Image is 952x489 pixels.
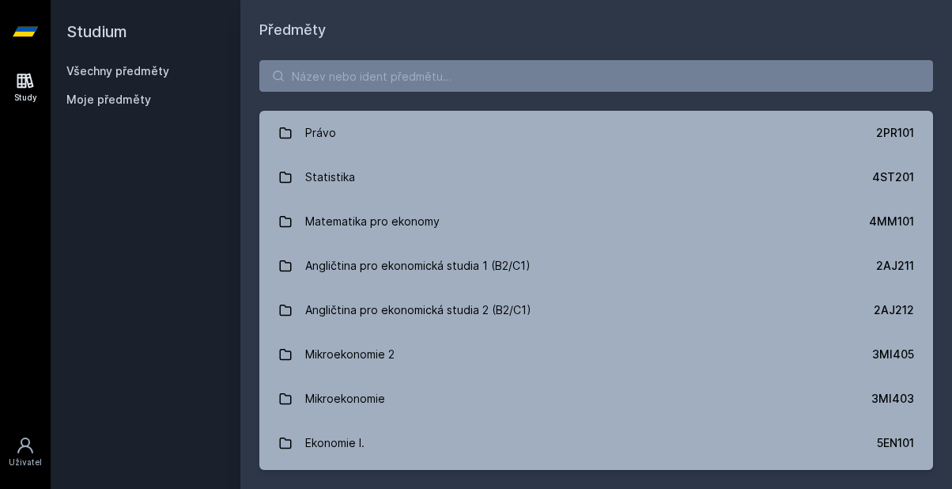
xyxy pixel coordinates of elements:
[871,391,914,407] div: 3MI403
[876,258,914,274] div: 2AJ211
[305,250,531,282] div: Angličtina pro ekonomická studia 1 (B2/C1)
[869,214,914,229] div: 4MM101
[305,339,395,370] div: Mikroekonomie 2
[305,117,336,149] div: Právo
[3,428,47,476] a: Uživatel
[872,169,914,185] div: 4ST201
[9,457,42,468] div: Uživatel
[305,161,355,193] div: Statistika
[14,92,37,104] div: Study
[259,244,933,288] a: Angličtina pro ekonomická studia 1 (B2/C1) 2AJ211
[66,92,151,108] span: Moje předměty
[259,111,933,155] a: Právo 2PR101
[259,19,933,41] h1: Předměty
[259,199,933,244] a: Matematika pro ekonomy 4MM101
[259,421,933,465] a: Ekonomie I. 5EN101
[66,64,169,78] a: Všechny předměty
[305,383,385,415] div: Mikroekonomie
[874,302,914,318] div: 2AJ212
[872,347,914,362] div: 3MI405
[259,288,933,332] a: Angličtina pro ekonomická studia 2 (B2/C1) 2AJ212
[876,125,914,141] div: 2PR101
[305,427,365,459] div: Ekonomie I.
[3,63,47,112] a: Study
[259,60,933,92] input: Název nebo ident předmětu…
[259,155,933,199] a: Statistika 4ST201
[259,332,933,377] a: Mikroekonomie 2 3MI405
[259,377,933,421] a: Mikroekonomie 3MI403
[305,294,531,326] div: Angličtina pro ekonomická studia 2 (B2/C1)
[877,435,914,451] div: 5EN101
[305,206,440,237] div: Matematika pro ekonomy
